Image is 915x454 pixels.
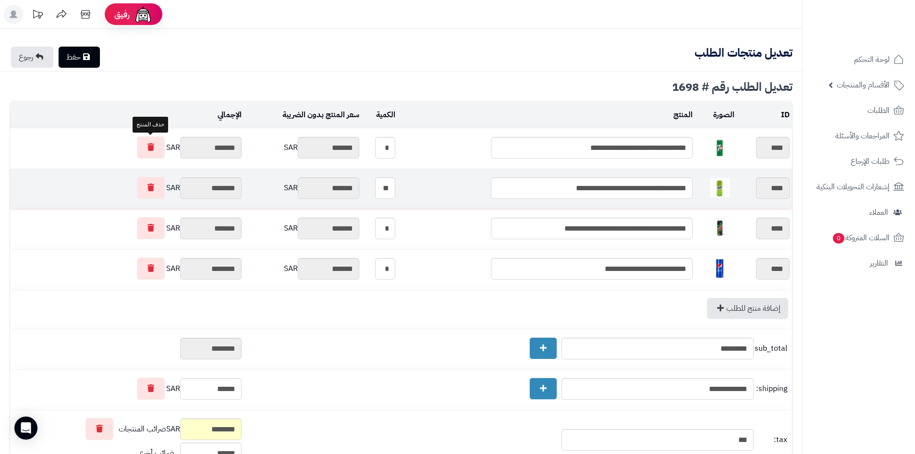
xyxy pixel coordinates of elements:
[756,434,787,445] span: tax:
[835,129,890,143] span: المراجعات والأسئلة
[832,231,890,245] span: السلات المتروكة
[833,233,844,244] span: 0
[246,137,359,159] div: SAR
[12,217,242,239] div: SAR
[870,257,888,270] span: التقارير
[10,81,793,93] div: تعديل الطلب رقم # 1698
[134,5,153,24] img: ai-face.png
[59,47,100,68] a: حفظ
[756,383,787,394] span: shipping:
[854,53,890,66] span: لوحة التحكم
[808,99,909,122] a: الطلبات
[10,102,244,128] td: الإجمالي
[808,226,909,249] a: السلات المتروكة0
[14,417,37,440] div: Open Intercom Messenger
[246,258,359,280] div: SAR
[25,5,49,26] a: تحديثات المنصة
[710,178,730,197] img: 1747566616-1481083d-48b6-4b0f-b89f-c8f09a39-40x40.jpg
[707,298,788,319] a: إضافة منتج للطلب
[737,102,792,128] td: ID
[695,44,793,61] b: تعديل منتجات الطلب
[817,180,890,194] span: إشعارات التحويلات البنكية
[12,177,242,199] div: SAR
[710,138,730,157] img: 1747541124-caa6673e-b677-477c-bbb4-b440b79b-40x40.jpg
[398,102,695,128] td: المنتج
[710,259,730,278] img: 1747594376-51AM5ZU19WL._AC_SL1500-40x40.jpg
[12,418,242,440] div: SAR
[12,378,242,400] div: SAR
[114,9,130,20] span: رفيق
[246,177,359,199] div: SAR
[867,104,890,117] span: الطلبات
[808,175,909,198] a: إشعارات التحويلات البنكية
[850,27,906,47] img: logo-2.png
[11,47,53,68] a: رجوع
[695,102,736,128] td: الصورة
[808,150,909,173] a: طلبات الإرجاع
[362,102,398,128] td: الكمية
[244,102,362,128] td: سعر المنتج بدون الضريبة
[851,155,890,168] span: طلبات الإرجاع
[756,343,787,354] span: sub_total:
[808,124,909,147] a: المراجعات والأسئلة
[119,424,166,435] span: ضرائب المنتجات
[12,258,242,280] div: SAR
[869,206,888,219] span: العملاء
[12,136,242,159] div: SAR
[808,48,909,71] a: لوحة التحكم
[710,219,730,238] img: 1747589449-eEOsKJiB4F4Qma4ScYfF0w0O3YO6UDZQ-40x40.jpg
[133,117,168,133] div: حذف المنتج
[246,218,359,239] div: SAR
[837,78,890,92] span: الأقسام والمنتجات
[808,201,909,224] a: العملاء
[808,252,909,275] a: التقارير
